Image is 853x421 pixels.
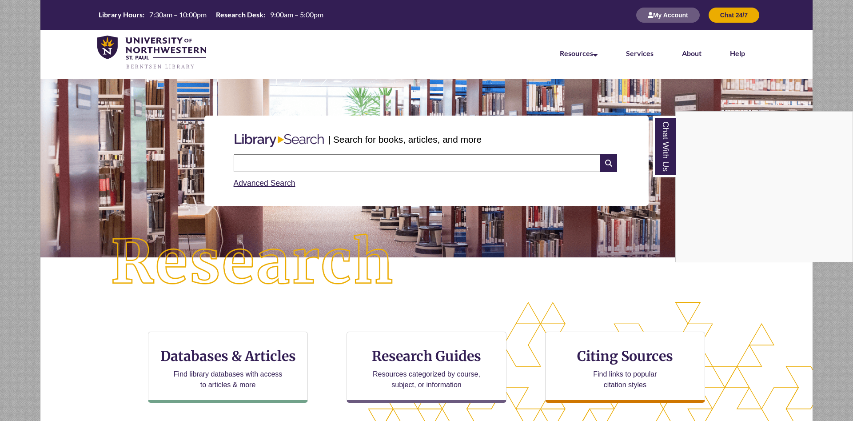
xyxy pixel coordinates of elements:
[97,36,206,70] img: UNWSP Library Logo
[730,49,745,57] a: Help
[626,49,654,57] a: Services
[675,111,853,262] div: Chat With Us
[682,49,702,57] a: About
[560,49,598,57] a: Resources
[653,116,676,177] a: Chat With Us
[676,112,853,262] iframe: Chat Widget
